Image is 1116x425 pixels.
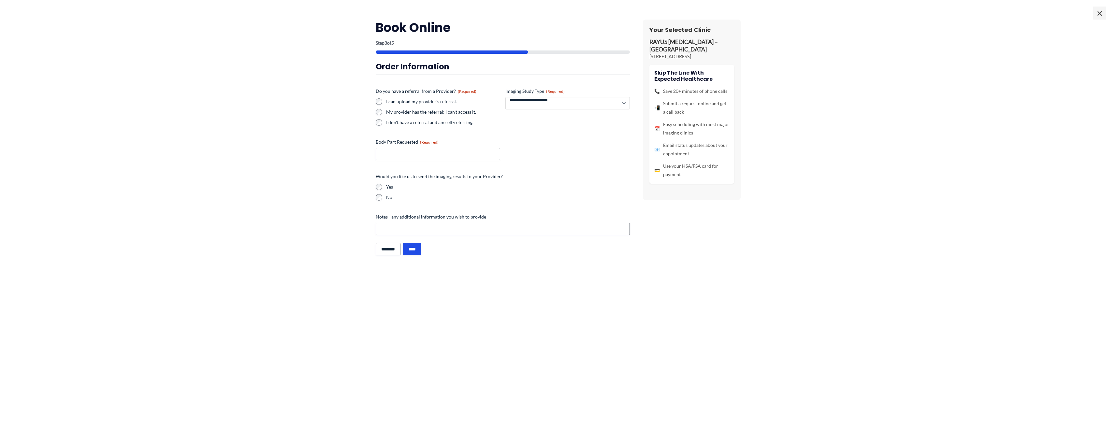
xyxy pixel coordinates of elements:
[376,88,476,94] legend: Do you have a referral from a Provider?
[386,194,630,201] label: No
[654,141,729,158] li: Email status updates about your appointment
[649,26,734,34] h3: Your Selected Clinic
[654,124,660,133] span: 📅
[654,104,660,112] span: 📲
[376,62,630,72] h3: Order Information
[386,98,500,105] label: I can upload my provider's referral.
[654,120,729,137] li: Easy scheduling with most major imaging clinics
[376,173,503,180] legend: Would you like us to send the imaging results to your Provider?
[376,41,630,45] p: Step of
[420,140,439,145] span: (Required)
[386,109,500,115] label: My provider has the referral; I can't access it.
[376,20,630,35] h2: Book Online
[505,88,630,94] label: Imaging Study Type
[391,40,394,46] span: 5
[1093,7,1106,20] span: ×
[386,119,500,126] label: I don't have a referral and am self-referring.
[546,89,565,94] span: (Required)
[654,70,729,82] h4: Skip the line with Expected Healthcare
[654,166,660,175] span: 💳
[654,99,729,116] li: Submit a request online and get a call back
[376,139,500,145] label: Body Part Requested
[458,89,476,94] span: (Required)
[376,214,630,220] label: Notes - any additional information you wish to provide
[654,145,660,154] span: 📧
[654,87,729,95] li: Save 20+ minutes of phone calls
[384,40,387,46] span: 3
[649,53,734,60] p: [STREET_ADDRESS]
[654,87,660,95] span: 📞
[649,38,734,53] p: RAYUS [MEDICAL_DATA] – [GEOGRAPHIC_DATA]
[654,162,729,179] li: Use your HSA/FSA card for payment
[386,184,630,190] label: Yes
